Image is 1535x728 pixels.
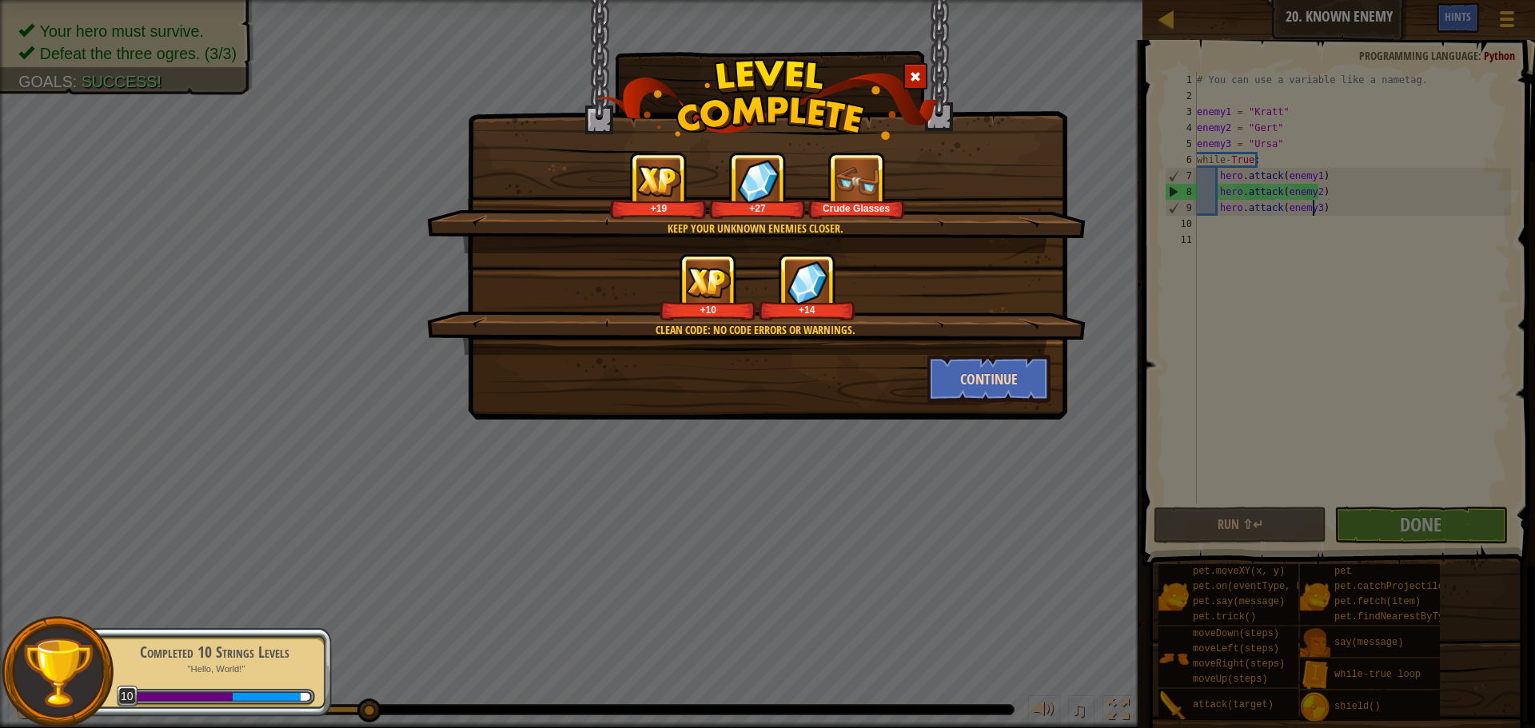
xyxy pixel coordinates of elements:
[686,267,731,298] img: reward_icon_xp.png
[22,636,94,709] img: trophy.png
[737,159,779,203] img: reward_icon_gems.png
[663,304,753,316] div: +10
[811,202,902,214] div: Crude Glasses
[613,202,704,214] div: +19
[503,221,1007,237] div: Keep your unknown enemies closer.
[503,322,1007,338] div: Clean code: no code errors or warnings.
[787,261,828,304] img: reward_icon_gems.png
[927,355,1051,403] button: Continue
[596,59,939,140] img: level_complete.png
[114,663,315,675] p: "Hello, World!"
[712,202,803,214] div: +27
[636,165,681,197] img: reward_icon_xp.png
[117,686,138,707] span: 10
[762,304,852,316] div: +14
[114,641,315,663] div: Completed 10 Strings Levels
[835,159,879,203] img: portrait.png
